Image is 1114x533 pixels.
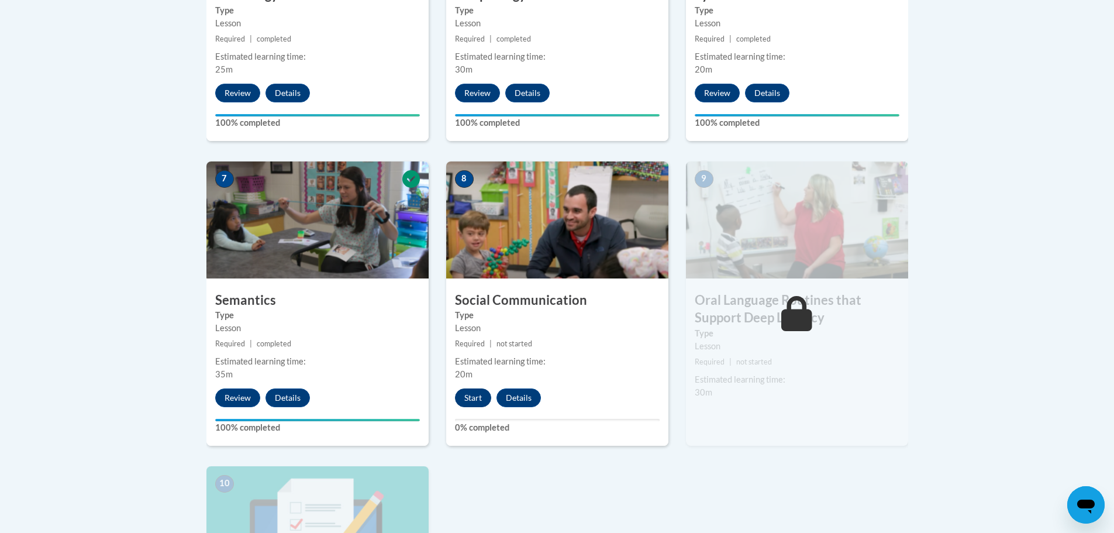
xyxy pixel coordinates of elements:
[446,161,668,278] img: Course Image
[215,388,260,407] button: Review
[206,161,429,278] img: Course Image
[455,17,660,30] div: Lesson
[695,340,899,353] div: Lesson
[215,419,420,421] div: Your progress
[455,4,660,17] label: Type
[455,388,491,407] button: Start
[215,35,245,43] span: Required
[695,4,899,17] label: Type
[215,116,420,129] label: 100% completed
[695,17,899,30] div: Lesson
[695,357,725,366] span: Required
[686,161,908,278] img: Course Image
[686,291,908,328] h3: Oral Language Routines that Support Deep Literacy
[215,114,420,116] div: Your progress
[695,84,740,102] button: Review
[265,84,310,102] button: Details
[455,64,472,74] span: 30m
[215,475,234,493] span: 10
[695,373,899,386] div: Estimated learning time:
[695,114,899,116] div: Your progress
[455,170,474,188] span: 8
[729,357,732,366] span: |
[455,355,660,368] div: Estimated learning time:
[455,369,472,379] span: 20m
[736,357,772,366] span: not started
[695,50,899,63] div: Estimated learning time:
[496,339,532,348] span: not started
[455,421,660,434] label: 0% completed
[736,35,771,43] span: completed
[257,339,291,348] span: completed
[455,35,485,43] span: Required
[250,35,252,43] span: |
[455,50,660,63] div: Estimated learning time:
[745,84,789,102] button: Details
[215,339,245,348] span: Required
[215,309,420,322] label: Type
[1067,486,1105,524] iframe: Button to launch messaging window
[215,50,420,63] div: Estimated learning time:
[215,4,420,17] label: Type
[215,170,234,188] span: 7
[695,387,712,397] span: 30m
[215,421,420,434] label: 100% completed
[695,35,725,43] span: Required
[695,327,899,340] label: Type
[496,388,541,407] button: Details
[489,35,492,43] span: |
[496,35,531,43] span: completed
[257,35,291,43] span: completed
[206,291,429,310] h3: Semantics
[455,116,660,129] label: 100% completed
[729,35,732,43] span: |
[215,84,260,102] button: Review
[215,322,420,335] div: Lesson
[455,339,485,348] span: Required
[455,114,660,116] div: Your progress
[215,369,233,379] span: 35m
[215,355,420,368] div: Estimated learning time:
[215,17,420,30] div: Lesson
[489,339,492,348] span: |
[265,388,310,407] button: Details
[695,64,712,74] span: 20m
[215,64,233,74] span: 25m
[695,116,899,129] label: 100% completed
[505,84,550,102] button: Details
[455,84,500,102] button: Review
[455,309,660,322] label: Type
[695,170,713,188] span: 9
[446,291,668,310] h3: Social Communication
[250,339,252,348] span: |
[455,322,660,335] div: Lesson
